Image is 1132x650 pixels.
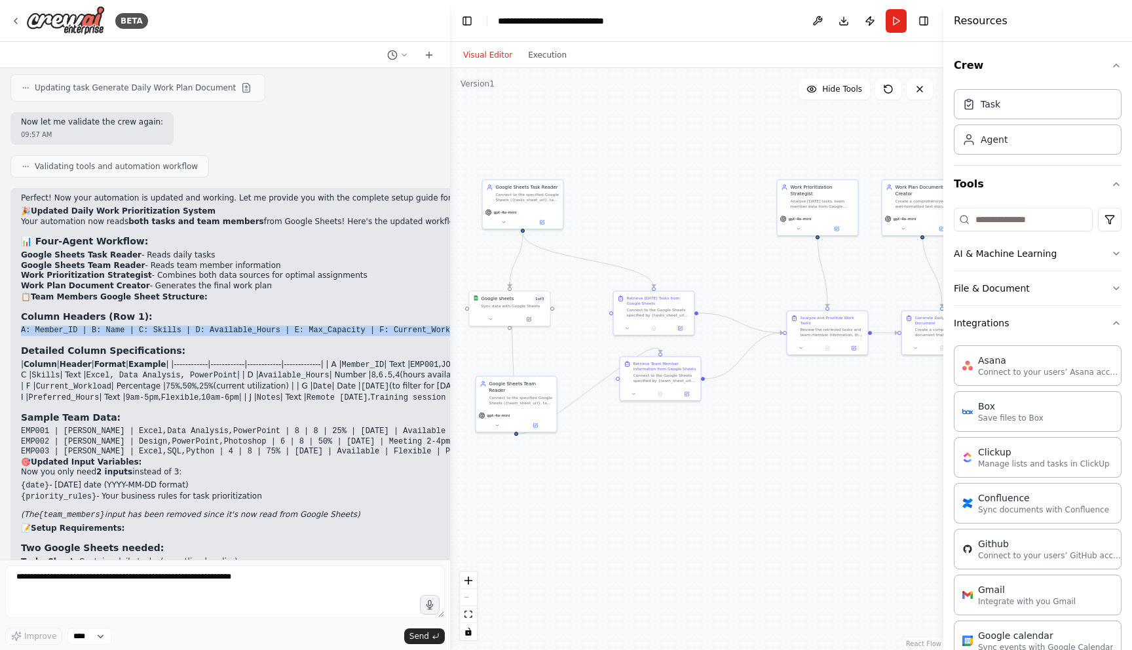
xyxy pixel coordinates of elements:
[895,199,958,209] div: Create a comprehensive and well-formatted text document that clearly outlines the daily work plan...
[626,307,690,318] div: Connect to the Google Sheets specified by {tasks_sheet_url} and extract all tasks scheduled for [...
[619,356,701,402] div: Retrieve Team Member Information from Google SheetsConnect to the Google Sheets specified by {tea...
[341,360,384,370] code: Member_ID
[613,291,694,336] div: Retrieve [DATE] Tasks from Google SheetsConnect to the Google Sheets specified by {tasks_sheet_ur...
[915,12,933,30] button: Hide right sidebar
[26,6,105,35] img: Logo
[257,393,280,402] code: Notes
[705,330,783,382] g: Edge from 41569e22-825c-4dfa-ac75-eac45871275e to 1e833186-736c-421d-86c3-814d282a37f8
[21,360,733,403] p: | | | | | |------------|------------|------------|-------------| | A | | Text | , , | | B | | Tex...
[814,233,831,307] g: Edge from 85bbec37-4057-4a60-9f05-5d802b2d422f to 1e833186-736c-421d-86c3-814d282a37f8
[954,306,1122,340] button: Integrations
[978,583,1076,596] div: Gmail
[86,371,236,380] code: Excel, Data Analysis, PowerPoint
[21,491,733,503] li: - Your business rules for task prioritization
[489,381,552,394] div: Google Sheets Team Reader
[313,382,332,391] code: Date
[978,459,1110,469] p: Manage lists and tasks in ClickUp
[978,354,1122,367] div: Asana
[21,524,733,534] h2: 📝
[962,590,973,600] img: Gmail
[842,344,865,352] button: Open in side panel
[21,557,733,567] li: - Contains daily tasks (as outlined earlier)
[895,184,958,197] div: Work Plan Document Creator
[31,524,124,533] strong: Setup Requirements:
[28,393,99,402] code: Preferred_Hours
[510,315,548,323] button: Open in side panel
[199,382,214,391] code: 25%
[420,595,440,615] button: Click to speak your automation idea
[259,371,330,380] code: Available_Hours
[21,326,733,335] code: A: Member_ID | B: Name | C: Skills | D: Available_Hours | E: Max_Capacity | F: Current_Workload |...
[455,47,520,63] button: Visual Editor
[361,382,389,391] code: [DATE]
[460,572,477,589] button: zoom in
[31,371,60,380] code: Skills
[919,233,945,307] g: Edge from 8fec90fd-49cd-406f-8028-83e6ce213f03 to aa91b41c-306d-4571-8b45-f405ef8370b8
[35,161,198,172] span: Validating tools and automation workflow
[201,393,239,402] code: 10am-6pm
[906,640,941,647] a: React Flow attribution
[379,371,393,380] code: 6.5
[382,47,413,63] button: Switch to previous chat
[822,84,862,94] span: Hide Tools
[21,467,733,478] p: Now you only need instead of 3:
[371,371,376,380] code: 8
[487,413,510,418] span: gpt-4o-mini
[21,557,73,566] strong: Tasks Sheet
[978,367,1122,377] p: Connect to your users’ Asana accounts
[21,292,733,303] h2: 📋
[125,393,158,402] code: 9am-5pm
[460,623,477,640] button: toggle interactivity
[21,543,164,553] strong: Two Google Sheets needed:
[115,13,148,29] div: BETA
[31,206,216,216] strong: Updated Daily Work Prioritization System
[818,225,856,233] button: Open in side panel
[31,457,141,467] strong: Updated Input Variables:
[21,481,49,490] code: {date}
[978,596,1076,607] p: Integrate with you Gmail
[506,280,519,436] g: Edge from 39eb0e89-214c-44b4-8025-af35730f3332 to b1d50619-566f-42b4-8755-8a0697e89fc7
[481,180,563,230] div: Google Sheets Task ReaderConnect to the specified Google Sheets ({tasks_sheet_url}, tab: {tasks_s...
[493,210,516,215] span: gpt-4o-mini
[475,376,557,433] div: Google Sheets Team ReaderConnect to the specified Google Sheets ({team_sheet_url}, tab: {team_she...
[640,324,668,332] button: No output available
[21,261,733,271] li: - Reads team member information
[395,371,400,380] code: 4
[481,303,546,309] div: Sync data with Google Sheets
[954,237,1122,271] button: AI & Machine Learning
[35,83,236,93] span: Updating task Generate Daily Work Plan Document
[489,395,552,406] div: Connect to the specified Google Sheets ({team_sheet_url}, tab: {team_sheet_name}) and retrieve cu...
[962,360,973,371] img: Asana
[21,427,615,456] code: EMP001 | [PERSON_NAME] | Excel,Data Analysis,PowerPoint | 8 | 8 | 25% | [DATE] | Available | 9am-...
[647,390,674,398] button: No output available
[517,421,554,429] button: Open in side panel
[814,344,841,352] button: No output available
[981,133,1008,146] div: Agent
[94,360,126,369] strong: Format
[513,346,664,436] g: Edge from 39eb0e89-214c-44b4-8025-af35730f3332 to 41569e22-825c-4dfa-ac75-eac45871275e
[473,296,478,301] img: Google Sheets
[962,544,973,554] img: GitHub
[790,184,854,197] div: Work Prioritization Strategist
[523,218,561,226] button: Open in side panel
[800,327,863,337] div: Review the retrieved tasks and team member information, then apply the prioritization rules ({pri...
[96,467,132,476] strong: 2 inputs
[21,281,150,290] strong: Work Plan Document Creator
[962,452,973,463] img: ClickUp
[460,572,477,640] div: React Flow controls
[21,117,163,128] p: Now let me validate the crew again:
[626,296,690,306] div: Retrieve [DATE] Tasks from Google Sheets
[21,206,733,217] h2: 🎉
[495,192,559,202] div: Connect to the specified Google Sheets ({tasks_sheet_url}, tab: {tasks_sheet_name}) and retrieve ...
[881,180,963,237] div: Work Plan Document CreatorCreate a comprehensive and well-formatted text document that clearly ou...
[978,629,1113,642] div: Google calendar
[36,382,111,391] code: Current_Workload
[21,193,733,204] p: Perfect! Now your automation is updated and working. Let me provide you with the complete setup g...
[675,390,698,398] button: Open in side panel
[24,360,57,369] strong: Column
[978,446,1110,459] div: Clickup
[441,360,469,370] code: JOHN_D
[410,360,438,370] code: EMP001
[981,98,1000,111] div: Task
[39,510,105,520] code: {team_members}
